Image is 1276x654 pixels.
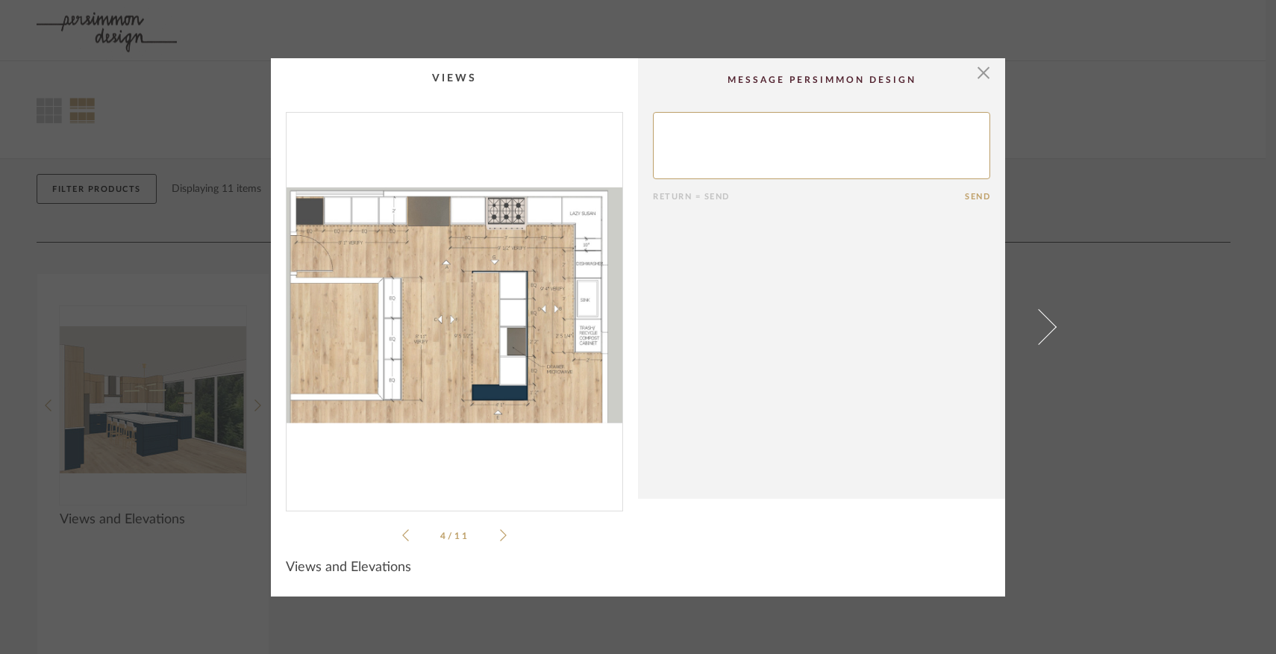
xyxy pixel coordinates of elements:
img: d293df4e-2117-47c6-ace4-9253de8e5bbc_1000x1000.jpg [287,113,622,499]
div: Return = Send [653,192,965,202]
span: 11 [454,532,469,541]
span: 4 [440,532,448,541]
span: Views and Elevations [286,559,411,576]
span: / [448,532,454,541]
div: 3 [287,113,622,499]
button: Send [965,192,990,202]
button: Close [969,58,998,88]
